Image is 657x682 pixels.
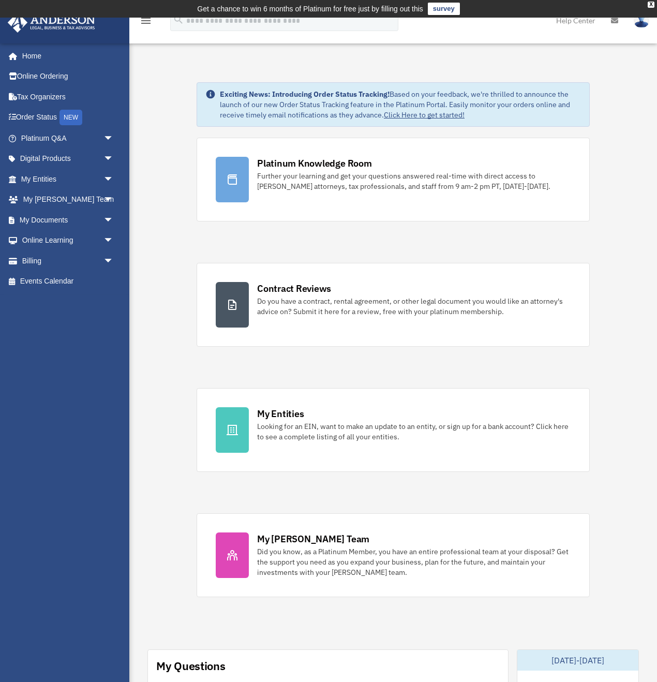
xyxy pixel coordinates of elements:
a: Platinum Q&Aarrow_drop_down [7,128,129,149]
div: Contract Reviews [257,282,331,295]
img: User Pic [634,13,649,28]
span: arrow_drop_down [103,189,124,211]
a: My Entities Looking for an EIN, want to make an update to an entity, or sign up for a bank accoun... [197,388,590,472]
div: Based on your feedback, we're thrilled to announce the launch of our new Order Status Tracking fe... [220,89,581,120]
span: arrow_drop_down [103,149,124,170]
a: Events Calendar [7,271,129,292]
a: Tax Organizers [7,86,129,107]
div: Further your learning and get your questions answered real-time with direct access to [PERSON_NAM... [257,171,571,191]
strong: Exciting News: Introducing Order Status Tracking! [220,90,390,99]
a: survey [428,3,460,15]
a: Online Ordering [7,66,129,87]
div: My [PERSON_NAME] Team [257,532,369,545]
span: arrow_drop_down [103,230,124,251]
span: arrow_drop_down [103,169,124,190]
div: Platinum Knowledge Room [257,157,372,170]
div: Looking for an EIN, want to make an update to an entity, or sign up for a bank account? Click her... [257,421,571,442]
a: My [PERSON_NAME] Teamarrow_drop_down [7,189,129,210]
div: Did you know, as a Platinum Member, you have an entire professional team at your disposal? Get th... [257,546,571,577]
div: My Entities [257,407,304,420]
a: Billingarrow_drop_down [7,250,129,271]
a: Click Here to get started! [384,110,465,120]
a: My Documentsarrow_drop_down [7,210,129,230]
i: search [173,14,184,25]
div: Get a chance to win 6 months of Platinum for free just by filling out this [197,3,423,15]
div: [DATE]-[DATE] [517,650,638,671]
a: Digital Productsarrow_drop_down [7,149,129,169]
a: menu [140,18,152,27]
span: arrow_drop_down [103,128,124,149]
a: Contract Reviews Do you have a contract, rental agreement, or other legal document you would like... [197,263,590,347]
div: My Questions [156,658,226,674]
a: Order StatusNEW [7,107,129,128]
img: Anderson Advisors Platinum Portal [5,12,98,33]
a: My [PERSON_NAME] Team Did you know, as a Platinum Member, you have an entire professional team at... [197,513,590,597]
div: close [648,2,654,8]
div: NEW [59,110,82,125]
a: Online Learningarrow_drop_down [7,230,129,251]
span: arrow_drop_down [103,250,124,272]
i: menu [140,14,152,27]
span: arrow_drop_down [103,210,124,231]
div: Do you have a contract, rental agreement, or other legal document you would like an attorney's ad... [257,296,571,317]
a: Platinum Knowledge Room Further your learning and get your questions answered real-time with dire... [197,138,590,221]
a: My Entitiesarrow_drop_down [7,169,129,189]
a: Home [7,46,124,66]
